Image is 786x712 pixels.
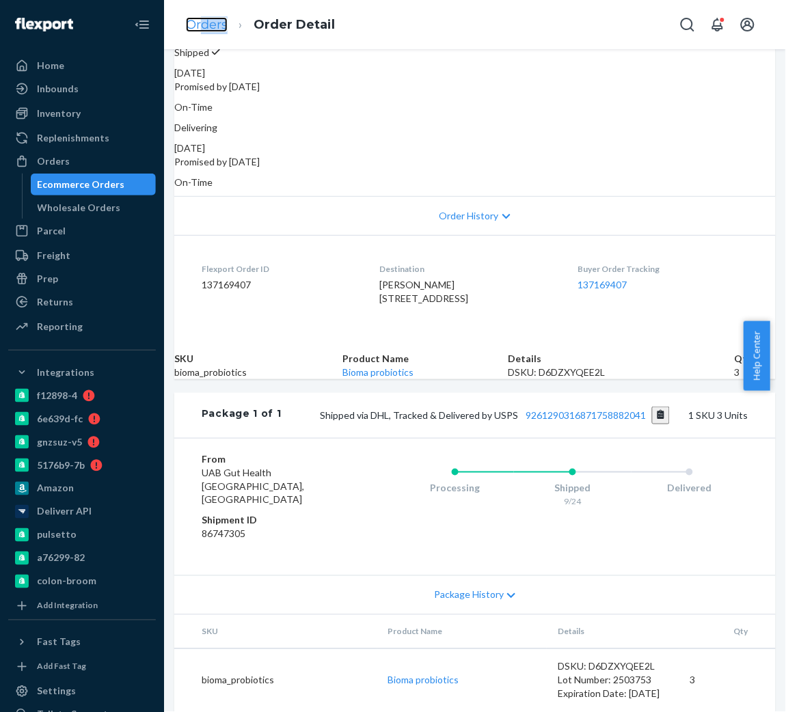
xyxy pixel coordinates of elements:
a: Parcel [8,220,156,242]
a: Prep [8,268,156,290]
a: Inventory [8,102,156,124]
dt: From [202,452,342,466]
dd: 137169407 [202,278,357,292]
a: 9261290316871758882041 [526,409,647,421]
a: Returns [8,291,156,313]
a: a76299-82 [8,547,156,569]
div: Shipped [514,481,631,495]
img: Flexport logo [15,18,73,31]
div: Prep [37,272,58,286]
div: colon-broom [37,575,96,588]
div: 5176b9-7b [37,458,85,472]
span: Order History [439,209,499,223]
th: Qty [679,615,776,649]
th: Details [509,352,735,366]
td: 3 [679,648,776,712]
div: Inbounds [37,82,79,96]
div: 6e639d-fc [37,412,83,426]
div: Returns [37,295,73,309]
div: Amazon [37,482,74,495]
p: Promised by [DATE] [174,80,776,94]
a: f12898-4 [8,385,156,407]
button: Close Navigation [128,11,156,38]
dt: Flexport Order ID [202,263,357,275]
div: Replenishments [37,131,109,145]
p: Promised by [DATE] [174,155,776,169]
div: Expiration Date: [DATE] [558,687,668,701]
th: SKU [174,352,343,366]
div: DSKU: D6DZXYQEE2L [509,366,735,379]
a: Bioma probiotics [388,674,459,686]
dd: 86747305 [202,528,342,541]
a: 6e639d-fc [8,408,156,430]
div: f12898-4 [37,389,77,402]
div: [DATE] [174,66,776,80]
th: SKU [174,615,377,649]
div: Deliverr API [37,505,92,519]
button: Open Search Box [674,11,701,38]
a: Reporting [8,316,156,338]
button: Fast Tags [8,631,156,653]
div: pulsetto [37,528,77,542]
button: Open notifications [704,11,731,38]
td: bioma_probiotics [174,366,343,379]
a: Orders [186,17,228,32]
div: Settings [37,685,76,698]
a: Wholesale Orders [31,197,157,219]
div: Package 1 of 1 [202,407,282,424]
a: 5176b9-7b [8,454,156,476]
dt: Buyer Order Tracking [578,263,748,275]
div: Add Fast Tag [37,661,86,672]
a: Orders [8,150,156,172]
a: Amazon [8,478,156,499]
p: Delivering [174,121,776,135]
div: [DATE] [174,141,776,155]
span: [PERSON_NAME] [STREET_ADDRESS] [379,279,468,304]
div: a76299-82 [37,551,85,565]
div: Parcel [37,224,66,238]
button: Copy tracking number [652,407,670,424]
a: 137169407 [578,279,627,290]
th: Product Name [343,352,509,366]
button: Help Center [744,321,770,391]
a: pulsetto [8,524,156,546]
a: Bioma probiotics [343,366,414,378]
a: Replenishments [8,127,156,149]
td: 3 [734,366,776,379]
div: Delivered [632,481,748,495]
span: Shipped via DHL, Tracked & Delivered by USPS [321,409,670,421]
div: Freight [37,249,70,262]
a: Deliverr API [8,501,156,523]
p: On-Time [174,100,776,114]
div: Reporting [37,320,83,333]
div: Fast Tags [37,635,81,649]
dt: Destination [379,263,556,275]
div: gnzsuz-v5 [37,435,82,449]
span: UAB Gut Health [GEOGRAPHIC_DATA], [GEOGRAPHIC_DATA] [202,467,304,506]
th: Qty [734,352,776,366]
div: Integrations [37,366,94,379]
button: Integrations [8,361,156,383]
ol: breadcrumbs [175,5,346,45]
div: Wholesale Orders [38,201,121,215]
a: colon-broom [8,571,156,592]
div: Add Integration [37,600,98,612]
dt: Shipment ID [202,514,342,528]
div: Home [37,59,64,72]
div: Inventory [37,107,81,120]
div: Orders [37,154,70,168]
a: Add Integration [8,598,156,614]
a: Order Detail [254,17,335,32]
div: Lot Number: 2503753 [558,674,668,687]
a: Settings [8,681,156,702]
div: 9/24 [514,496,631,508]
th: Product Name [377,615,547,649]
button: Open account menu [734,11,761,38]
div: DSKU: D6DZXYQEE2L [558,660,668,674]
span: Package History [434,588,504,602]
p: Shipped [174,45,776,59]
td: bioma_probiotics [174,648,377,712]
a: Freight [8,245,156,266]
a: Add Fast Tag [8,659,156,675]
